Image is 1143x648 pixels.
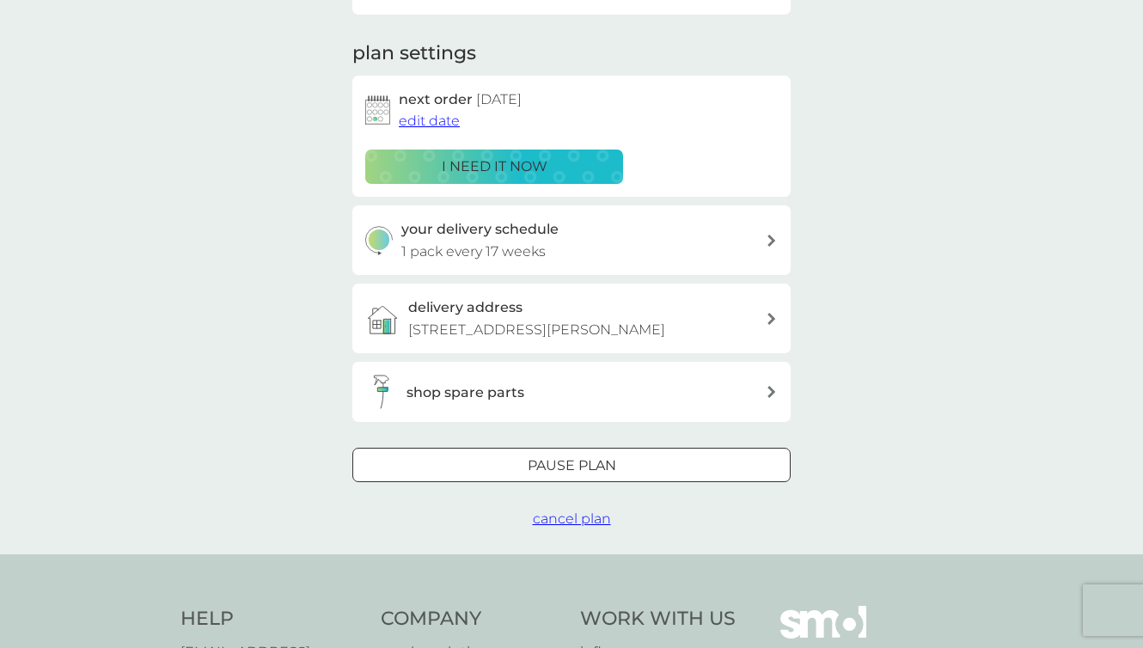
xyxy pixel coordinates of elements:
[381,606,564,633] h4: Company
[399,89,522,111] h2: next order
[401,241,546,263] p: 1 pack every 17 weeks
[528,455,616,477] p: Pause plan
[352,284,791,353] a: delivery address[STREET_ADDRESS][PERSON_NAME]
[352,205,791,275] button: your delivery schedule1 pack every 17 weeks
[352,40,476,67] h2: plan settings
[180,606,364,633] h4: Help
[352,448,791,482] button: Pause plan
[408,319,665,341] p: [STREET_ADDRESS][PERSON_NAME]
[476,91,522,107] span: [DATE]
[399,113,460,129] span: edit date
[399,110,460,132] button: edit date
[580,606,736,633] h4: Work With Us
[533,510,611,527] span: cancel plan
[365,150,623,184] button: i need it now
[442,156,547,178] p: i need it now
[533,508,611,530] button: cancel plan
[401,218,559,241] h3: your delivery schedule
[408,296,523,319] h3: delivery address
[352,362,791,422] button: shop spare parts
[406,382,524,404] h3: shop spare parts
